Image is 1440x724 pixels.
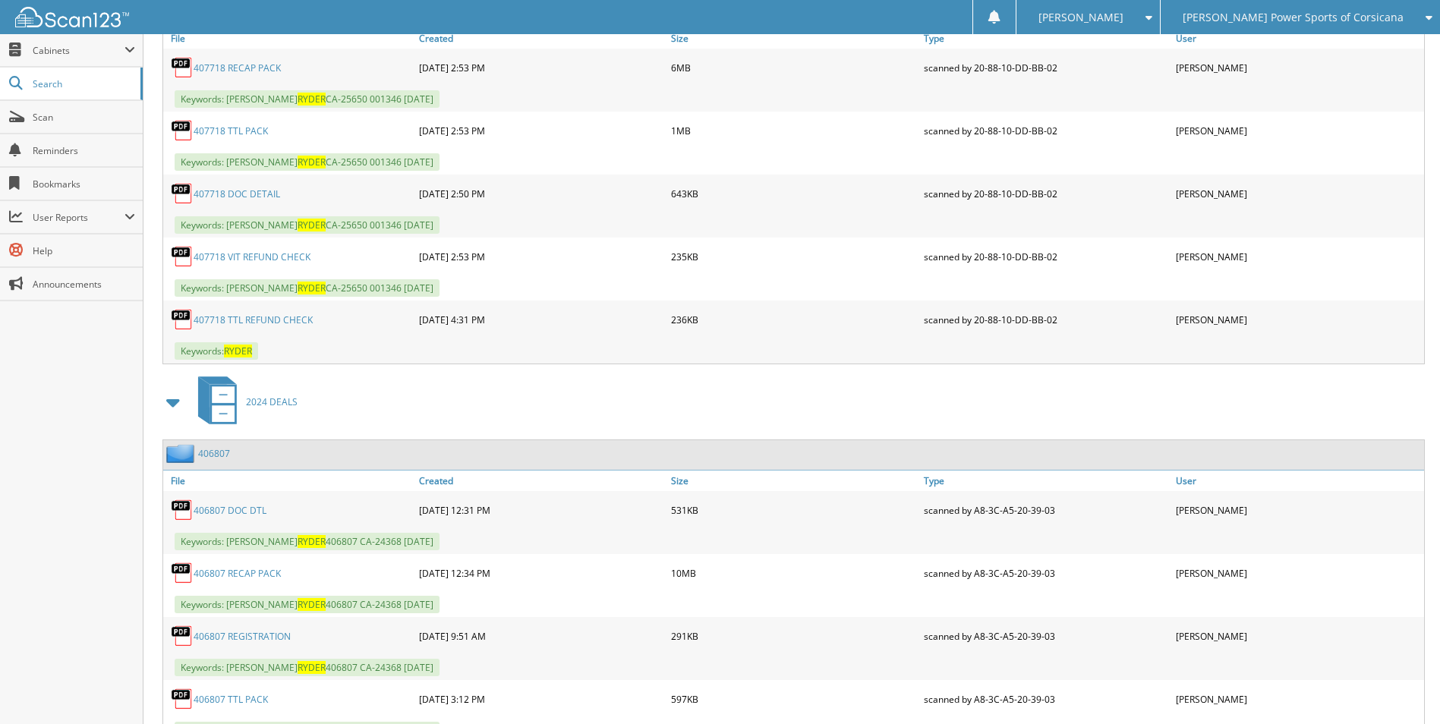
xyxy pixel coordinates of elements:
[1172,241,1424,272] div: [PERSON_NAME]
[415,52,667,83] div: [DATE] 2:53 PM
[415,241,667,272] div: [DATE] 2:53 PM
[1172,304,1424,335] div: [PERSON_NAME]
[33,144,135,157] span: Reminders
[1172,28,1424,49] a: User
[1172,495,1424,525] div: [PERSON_NAME]
[920,52,1172,83] div: scanned by 20-88-10-DD-BB-02
[33,77,133,90] span: Search
[175,533,440,550] span: Keywords: [PERSON_NAME] 406807 CA-24368 [DATE]
[920,28,1172,49] a: Type
[171,245,194,268] img: PDF.png
[415,115,667,146] div: [DATE] 2:53 PM
[189,372,298,432] a: 2024 DEALS
[1172,178,1424,209] div: [PERSON_NAME]
[175,216,440,234] span: Keywords: [PERSON_NAME] CA-25650 001346 [DATE]
[298,535,326,548] span: RYDER
[298,93,326,105] span: RYDER
[415,28,667,49] a: Created
[667,52,919,83] div: 6MB
[175,342,258,360] span: Keywords:
[920,471,1172,491] a: Type
[1172,471,1424,491] a: User
[920,684,1172,714] div: scanned by A8-3C-A5-20-39-03
[415,178,667,209] div: [DATE] 2:50 PM
[175,279,440,297] span: Keywords: [PERSON_NAME] CA-25650 001346 [DATE]
[171,308,194,331] img: PDF.png
[171,499,194,521] img: PDF.png
[175,153,440,171] span: Keywords: [PERSON_NAME] CA-25650 001346 [DATE]
[920,115,1172,146] div: scanned by 20-88-10-DD-BB-02
[667,304,919,335] div: 236KB
[1172,52,1424,83] div: [PERSON_NAME]
[163,471,415,491] a: File
[194,124,268,137] a: 407718 TTL PACK
[667,178,919,209] div: 643KB
[298,282,326,294] span: RYDER
[667,621,919,651] div: 291KB
[920,241,1172,272] div: scanned by 20-88-10-DD-BB-02
[33,211,124,224] span: User Reports
[171,688,194,710] img: PDF.png
[33,111,135,124] span: Scan
[1183,13,1404,22] span: [PERSON_NAME] Power Sports of Corsicana
[298,219,326,231] span: RYDER
[1172,684,1424,714] div: [PERSON_NAME]
[33,178,135,190] span: Bookmarks
[171,119,194,142] img: PDF.png
[194,504,266,517] a: 406807 DOC DTL
[920,621,1172,651] div: scanned by A8-3C-A5-20-39-03
[667,115,919,146] div: 1MB
[224,345,252,357] span: RYDER
[667,495,919,525] div: 531KB
[175,90,440,108] span: Keywords: [PERSON_NAME] CA-25650 001346 [DATE]
[920,558,1172,588] div: scanned by A8-3C-A5-20-39-03
[1172,621,1424,651] div: [PERSON_NAME]
[198,447,230,460] a: 406807
[166,444,198,463] img: folder2.png
[667,471,919,491] a: Size
[298,598,326,611] span: RYDER
[194,61,281,74] a: 407718 RECAP PACK
[171,56,194,79] img: PDF.png
[194,187,280,200] a: 407718 DOC DETAIL
[1172,558,1424,588] div: [PERSON_NAME]
[33,44,124,57] span: Cabinets
[415,495,667,525] div: [DATE] 12:31 PM
[33,278,135,291] span: Announcements
[415,304,667,335] div: [DATE] 4:31 PM
[415,621,667,651] div: [DATE] 9:51 AM
[171,182,194,205] img: PDF.png
[175,596,440,613] span: Keywords: [PERSON_NAME] 406807 CA-24368 [DATE]
[175,659,440,676] span: Keywords: [PERSON_NAME] 406807 CA-24368 [DATE]
[920,495,1172,525] div: scanned by A8-3C-A5-20-39-03
[415,558,667,588] div: [DATE] 12:34 PM
[246,395,298,408] span: 2024 DEALS
[194,630,291,643] a: 406807 REGISTRATION
[171,562,194,584] img: PDF.png
[1038,13,1123,22] span: [PERSON_NAME]
[667,558,919,588] div: 10MB
[194,313,313,326] a: 407718 TTL REFUND CHECK
[15,7,129,27] img: scan123-logo-white.svg
[415,471,667,491] a: Created
[194,250,310,263] a: 407718 VIT REFUND CHECK
[171,625,194,647] img: PDF.png
[667,28,919,49] a: Size
[163,28,415,49] a: File
[194,567,281,580] a: 406807 RECAP PACK
[1172,115,1424,146] div: [PERSON_NAME]
[298,156,326,168] span: RYDER
[667,684,919,714] div: 597KB
[667,241,919,272] div: 235KB
[194,693,268,706] a: 406807 TTL PACK
[33,244,135,257] span: Help
[920,304,1172,335] div: scanned by 20-88-10-DD-BB-02
[920,178,1172,209] div: scanned by 20-88-10-DD-BB-02
[415,684,667,714] div: [DATE] 3:12 PM
[298,661,326,674] span: RYDER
